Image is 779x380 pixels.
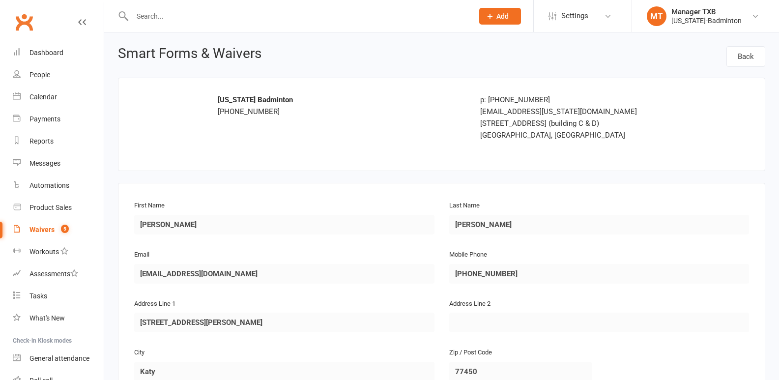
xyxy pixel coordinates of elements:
div: People [29,71,50,79]
div: Assessments [29,270,78,278]
a: Workouts [13,241,104,263]
div: General attendance [29,354,89,362]
a: Reports [13,130,104,152]
div: MT [647,6,666,26]
div: Automations [29,181,69,189]
div: Payments [29,115,60,123]
div: [STREET_ADDRESS] (building C & D) [480,117,675,129]
div: [EMAIL_ADDRESS][US_STATE][DOMAIN_NAME] [480,106,675,117]
strong: [US_STATE] Badminton [218,95,293,104]
label: Address Line 2 [449,299,490,309]
div: Tasks [29,292,47,300]
a: Tasks [13,285,104,307]
div: [PHONE_NUMBER] [218,94,465,117]
div: Reports [29,137,54,145]
h1: Smart Forms & Waivers [118,46,261,64]
label: Last Name [449,201,480,211]
a: Waivers 5 [13,219,104,241]
a: Automations [13,175,104,197]
div: [US_STATE]-Badminton [671,16,742,25]
div: Product Sales [29,204,72,211]
label: City [134,348,144,358]
div: Messages [29,159,60,167]
a: Clubworx [12,10,36,34]
button: Add [479,8,521,25]
a: What's New [13,307,104,329]
span: Settings [561,5,588,27]
label: Mobile Phone [449,250,487,260]
div: [GEOGRAPHIC_DATA], [GEOGRAPHIC_DATA] [480,129,675,141]
div: Workouts [29,248,59,256]
div: Waivers [29,226,55,234]
a: Dashboard [13,42,104,64]
a: Back [726,46,765,67]
span: Add [496,12,509,20]
div: What's New [29,314,65,322]
div: Calendar [29,93,57,101]
a: Calendar [13,86,104,108]
label: Zip / Post Code [449,348,492,358]
a: Product Sales [13,197,104,219]
span: 5 [61,225,69,233]
label: First Name [134,201,165,211]
label: Address Line 1 [134,299,175,309]
label: Email [134,250,149,260]
div: Dashboard [29,49,63,57]
a: Messages [13,152,104,175]
a: Assessments [13,263,104,285]
input: Search... [129,9,466,23]
div: p: [PHONE_NUMBER] [480,94,675,106]
a: General attendance kiosk mode [13,348,104,370]
a: People [13,64,104,86]
a: Payments [13,108,104,130]
div: Manager TXB [671,7,742,16]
